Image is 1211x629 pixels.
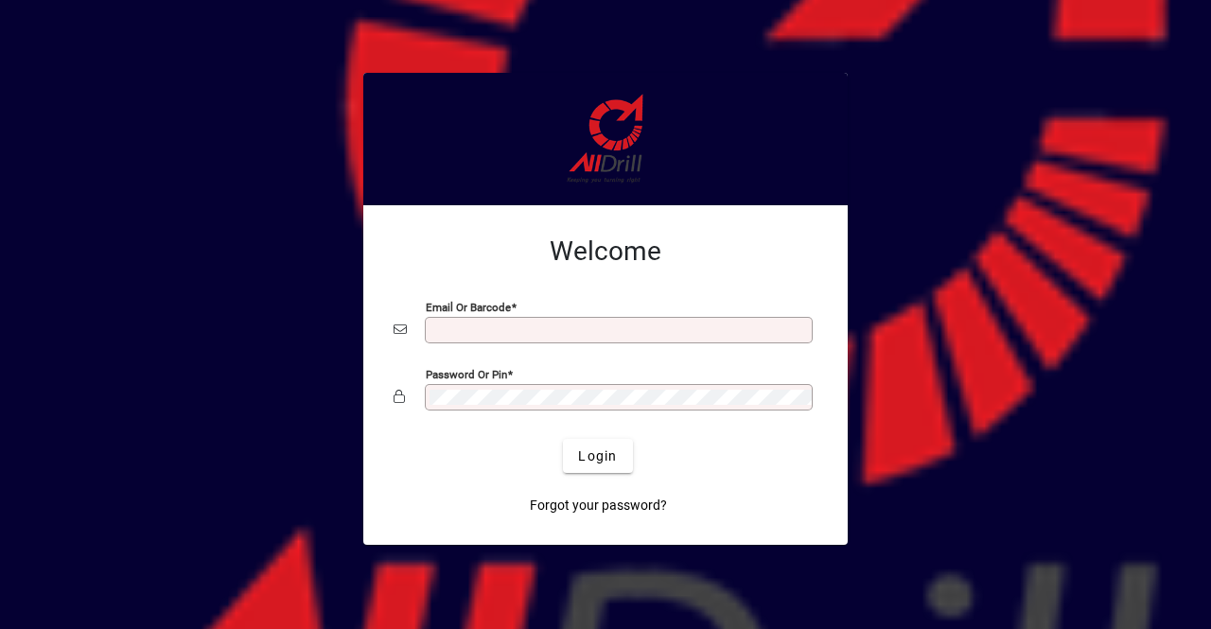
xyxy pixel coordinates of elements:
[578,446,617,466] span: Login
[563,439,632,473] button: Login
[530,496,667,515] span: Forgot your password?
[426,301,511,314] mat-label: Email or Barcode
[394,236,817,268] h2: Welcome
[426,368,507,381] mat-label: Password or Pin
[522,488,675,522] a: Forgot your password?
